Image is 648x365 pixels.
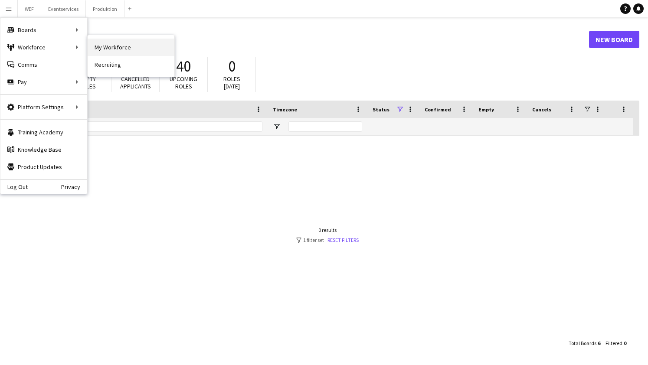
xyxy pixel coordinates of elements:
span: Confirmed [425,106,451,113]
input: Board name Filter Input [36,121,262,132]
div: : [569,335,600,352]
input: Timezone Filter Input [288,121,362,132]
a: Training Academy [0,124,87,141]
a: Knowledge Base [0,141,87,158]
a: New Board [589,31,639,48]
span: Empty [478,106,494,113]
a: Log Out [0,183,28,190]
a: Comms [0,56,87,73]
div: Pay [0,73,87,91]
span: Cancelled applicants [120,75,151,90]
div: Platform Settings [0,98,87,116]
button: Open Filter Menu [273,123,281,130]
span: Roles [DATE] [223,75,240,90]
div: : [605,335,626,352]
button: Eventservices [41,0,86,17]
span: Filtered [605,340,622,346]
span: Upcoming roles [170,75,197,90]
div: 1 filter set [296,237,359,243]
div: Workforce [0,39,87,56]
span: Cancels [532,106,551,113]
h1: Boards [15,33,589,46]
a: Recruiting [88,56,174,73]
span: 6 [598,340,600,346]
a: Reset filters [327,237,359,243]
button: WEF [18,0,41,17]
span: 0 [624,340,626,346]
a: Product Updates [0,158,87,176]
span: Timezone [273,106,297,113]
div: 0 results [296,227,359,233]
span: 0 [228,57,236,76]
span: Status [373,106,389,113]
button: Produktion [86,0,124,17]
span: 40 [176,57,191,76]
div: Boards [0,21,87,39]
span: Total Boards [569,340,596,346]
a: Privacy [61,183,87,190]
a: My Workforce [88,39,174,56]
